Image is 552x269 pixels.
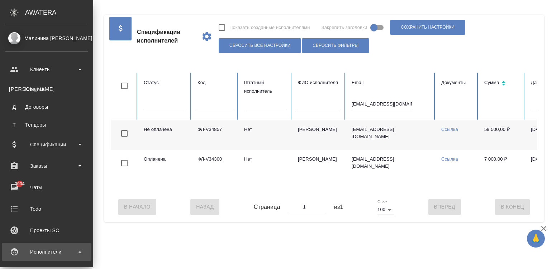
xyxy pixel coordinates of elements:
div: Документы [441,78,473,87]
a: Todo [2,200,91,218]
span: Страница [254,203,280,211]
span: Спецификации исполнителей [137,28,195,45]
div: Спецификации [5,139,88,150]
div: Статус [144,78,186,87]
a: Ссылка [441,127,458,132]
td: Нет [238,120,292,150]
div: Код [198,78,233,87]
div: Email [352,78,430,87]
td: 7 000,00 ₽ [479,150,525,180]
a: Проекты SC [2,221,91,239]
div: Заказы [5,161,88,171]
span: 🙏 [530,231,542,246]
div: Исполнители [5,246,88,257]
div: Клиенты [9,85,84,93]
td: Нет [238,150,292,180]
span: Сбросить фильтры [313,43,358,49]
div: 100 [377,205,394,215]
td: ФЛ-V34857 [192,120,238,150]
td: [EMAIL_ADDRESS][DOMAIN_NAME] [346,120,436,150]
button: Сохранить настройки [390,20,465,35]
span: Toggle Row Selected [117,156,132,171]
span: 3034 [10,180,29,187]
button: 🙏 [527,230,545,248]
td: 59 500,00 ₽ [479,120,525,150]
div: ФИО исполнителя [298,78,340,87]
div: Клиенты [5,64,88,75]
button: Сбросить все настройки [219,38,301,53]
button: Сбросить фильтры [302,38,369,53]
div: Проекты SC [5,225,88,236]
a: ДДоговоры [5,100,88,114]
td: Не оплачена [138,120,192,150]
a: ТТендеры [5,118,88,132]
span: Toggle Row Selected [117,126,132,141]
div: Договоры [9,103,84,111]
label: Строк [377,200,387,203]
span: из 1 [334,203,343,211]
div: Чаты [5,182,88,193]
td: [PERSON_NAME] [292,120,346,150]
span: Сохранить настройки [401,24,455,30]
a: Ссылка [441,156,458,162]
div: Сортировка [484,78,519,89]
a: [PERSON_NAME]Клиенты [5,82,88,96]
div: Todo [5,204,88,214]
td: ФЛ-V34300 [192,150,238,180]
div: Малинина [PERSON_NAME] [5,34,88,42]
td: [PERSON_NAME] [292,150,346,180]
span: Закрепить заголовки [322,24,367,31]
span: Показать созданные исполнителями [229,24,310,31]
td: Оплачена [138,150,192,180]
td: [EMAIL_ADDRESS][DOMAIN_NAME] [346,150,436,180]
a: 3034Чаты [2,178,91,196]
span: Сбросить все настройки [229,43,290,49]
div: Штатный исполнитель [244,78,286,96]
div: Тендеры [9,121,84,128]
div: AWATERA [25,5,93,20]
